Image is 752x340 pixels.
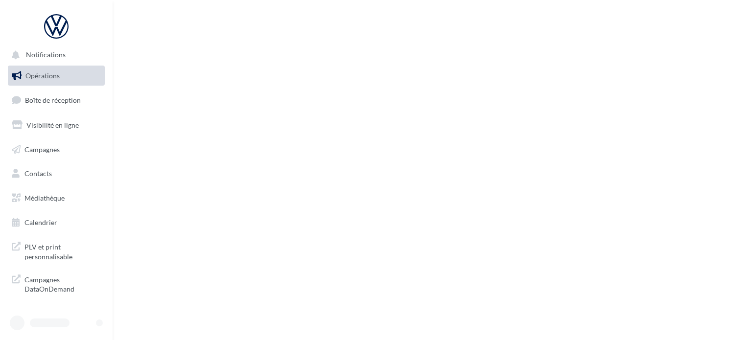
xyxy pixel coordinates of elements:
span: Notifications [26,51,66,59]
a: PLV et print personnalisable [6,236,107,265]
span: Contacts [24,169,52,178]
a: Boîte de réception [6,90,107,111]
span: Boîte de réception [25,96,81,104]
a: Visibilité en ligne [6,115,107,136]
a: Campagnes DataOnDemand [6,269,107,298]
span: Calendrier [24,218,57,227]
span: Campagnes [24,145,60,153]
span: Médiathèque [24,194,65,202]
a: Contacts [6,163,107,184]
span: Visibilité en ligne [26,121,79,129]
a: Campagnes [6,139,107,160]
span: Campagnes DataOnDemand [24,273,101,294]
a: Opérations [6,66,107,86]
span: PLV et print personnalisable [24,240,101,261]
span: Opérations [25,71,60,80]
a: Calendrier [6,212,107,233]
a: Médiathèque [6,188,107,208]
